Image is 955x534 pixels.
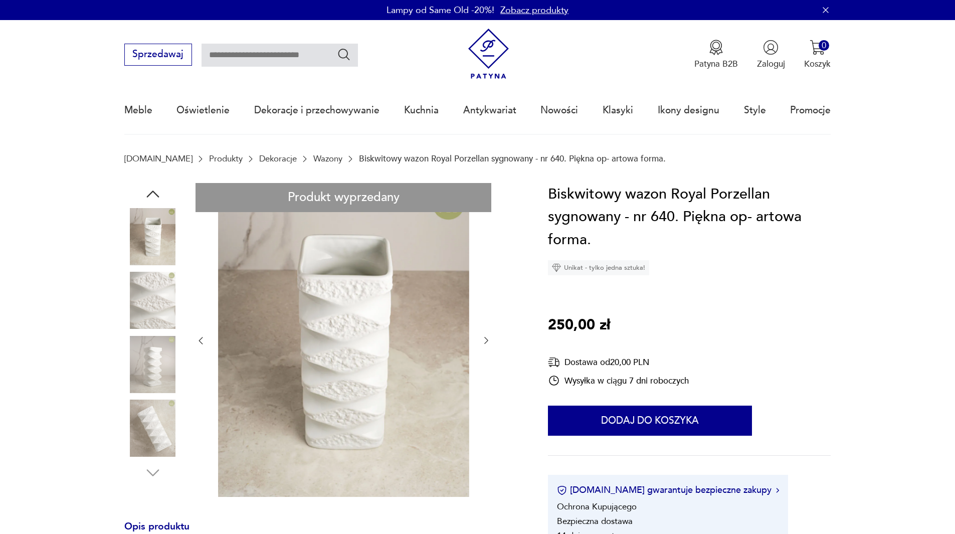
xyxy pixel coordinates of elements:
a: Promocje [790,87,831,133]
a: Nowości [540,87,578,133]
button: 0Koszyk [804,40,831,70]
a: Zobacz produkty [500,4,568,17]
a: Style [744,87,766,133]
p: Zaloguj [757,58,785,70]
a: Dekoracje [259,154,297,163]
img: Zdjęcie produktu Biskwitowy wazon Royal Porzellan sygnowany - nr 640. Piękna op- artowa forma. [124,400,181,457]
img: Ikonka użytkownika [763,40,779,55]
a: Ikona medaluPatyna B2B [694,40,738,70]
div: Wysyłka w ciągu 7 dni roboczych [548,375,689,387]
img: Zdjęcie produktu Biskwitowy wazon Royal Porzellan sygnowany - nr 640. Piękna op- artowa forma. [124,208,181,265]
img: Ikona dostawy [548,356,560,369]
a: Oświetlenie [176,87,230,133]
a: Wazony [313,154,342,163]
img: Ikona strzałki w prawo [776,488,779,493]
p: Koszyk [804,58,831,70]
button: Zaloguj [757,40,785,70]
a: Klasyki [603,87,633,133]
button: Dodaj do koszyka [548,406,752,436]
img: Zdjęcie produktu Biskwitowy wazon Royal Porzellan sygnowany - nr 640. Piękna op- artowa forma. [124,336,181,393]
a: Kuchnia [404,87,439,133]
button: Patyna B2B [694,40,738,70]
img: Zdjęcie produktu Biskwitowy wazon Royal Porzellan sygnowany - nr 640. Piękna op- artowa forma. [124,272,181,329]
a: Sprzedawaj [124,51,192,59]
a: Dekoracje i przechowywanie [254,87,379,133]
a: [DOMAIN_NAME] [124,154,193,163]
h1: Biskwitowy wazon Royal Porzellan sygnowany - nr 640. Piękna op- artowa forma. [548,183,831,252]
img: Ikona medalu [708,40,724,55]
a: Antykwariat [463,87,516,133]
button: [DOMAIN_NAME] gwarantuje bezpieczne zakupy [557,484,779,496]
p: Patyna B2B [694,58,738,70]
a: Meble [124,87,152,133]
button: Sprzedawaj [124,44,192,66]
img: Zdjęcie produktu Biskwitowy wazon Royal Porzellan sygnowany - nr 640. Piękna op- artowa forma. [218,183,469,497]
div: Dostawa od 20,00 PLN [548,356,689,369]
p: Lampy od Same Old -20%! [387,4,494,17]
a: Produkty [209,154,243,163]
button: Szukaj [337,47,351,62]
div: Unikat - tylko jedna sztuka! [548,260,649,275]
img: Patyna - sklep z meblami i dekoracjami vintage [463,29,514,79]
p: 250,00 zł [548,314,610,337]
div: Produkt wyprzedany [196,183,491,213]
img: Ikona diamentu [552,263,561,272]
p: Biskwitowy wazon Royal Porzellan sygnowany - nr 640. Piękna op- artowa forma. [359,154,666,163]
img: Ikona certyfikatu [557,485,567,495]
li: Bezpieczna dostawa [557,515,633,527]
div: 0 [819,40,829,51]
li: Ochrona Kupującego [557,501,637,512]
img: Ikona koszyka [810,40,825,55]
a: Ikony designu [658,87,719,133]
